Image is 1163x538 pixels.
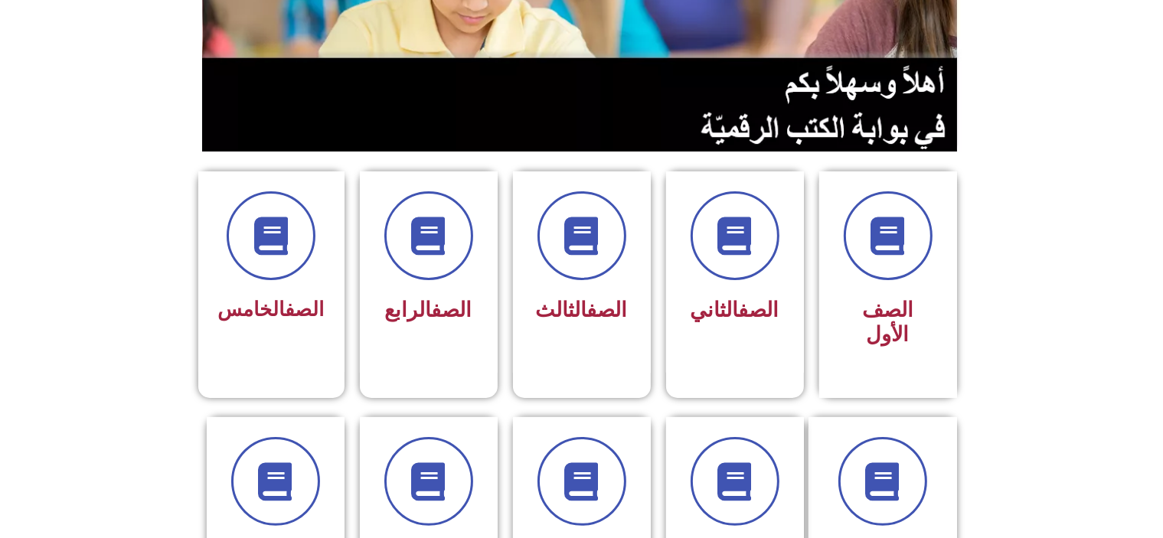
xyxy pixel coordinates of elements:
[385,298,472,322] span: الرابع
[536,298,628,322] span: الثالث
[286,298,325,321] a: الصف
[739,298,779,322] a: الصف
[862,298,913,347] span: الصف الأول
[218,298,325,321] span: الخامس
[432,298,472,322] a: الصف
[587,298,628,322] a: الصف
[691,298,779,322] span: الثاني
